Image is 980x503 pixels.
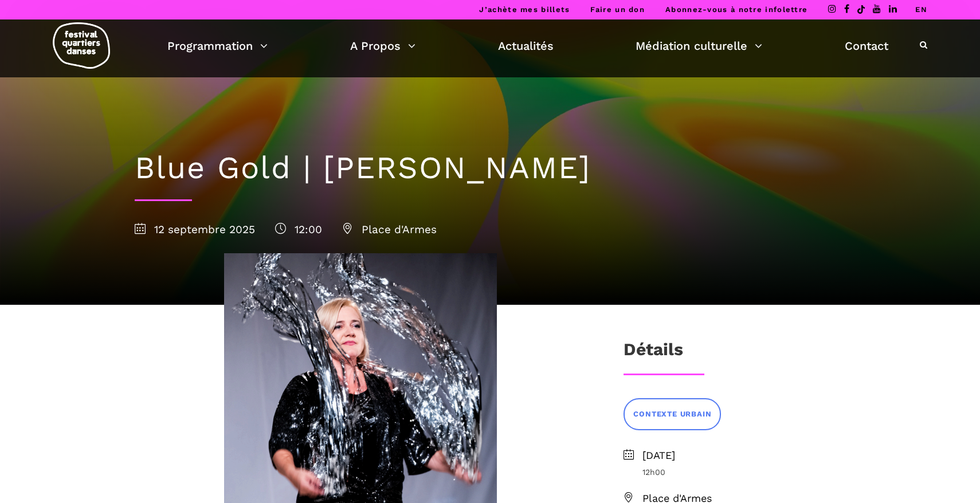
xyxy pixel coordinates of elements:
span: 12h00 [642,466,845,478]
a: CONTEXTE URBAIN [624,398,721,430]
img: logo-fqd-med [53,22,110,69]
span: CONTEXTE URBAIN [633,408,711,421]
a: Abonnez-vous à notre infolettre [665,5,807,14]
span: 12:00 [275,223,322,236]
span: [DATE] [642,447,845,464]
a: A Propos [350,36,415,56]
h1: Blue Gold | [PERSON_NAME] [135,150,845,187]
a: J’achète mes billets [479,5,570,14]
a: Médiation culturelle [636,36,762,56]
span: 12 septembre 2025 [135,223,255,236]
a: EN [915,5,927,14]
a: Programmation [167,36,268,56]
span: Place d'Armes [342,223,437,236]
a: Contact [845,36,888,56]
a: Actualités [498,36,554,56]
a: Faire un don [590,5,645,14]
h3: Détails [624,339,683,368]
